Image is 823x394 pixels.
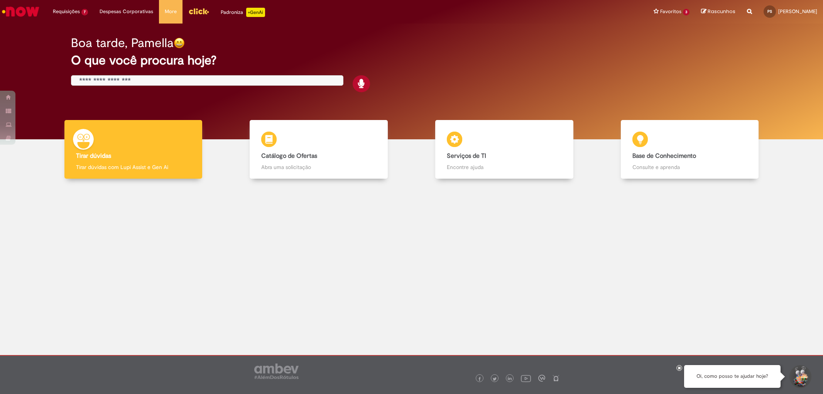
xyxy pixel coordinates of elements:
[447,163,561,171] p: Encontre ajuda
[246,8,265,17] p: +GenAi
[226,120,412,179] a: Catálogo de Ofertas Abra uma solicitação
[788,365,811,388] button: Iniciar Conversa de Suporte
[684,365,781,388] div: Oi, como posso te ajudar hoje?
[76,152,111,160] b: Tirar dúvidas
[553,375,559,382] img: logo_footer_naosei.png
[254,364,299,379] img: logo_footer_ambev_rotulo_gray.png
[767,9,772,14] span: PS
[412,120,597,179] a: Serviços de TI Encontre ajuda
[76,163,191,171] p: Tirar dúvidas com Lupi Assist e Gen Ai
[538,375,545,382] img: logo_footer_workplace.png
[1,4,41,19] img: ServiceNow
[521,373,531,383] img: logo_footer_youtube.png
[508,377,512,381] img: logo_footer_linkedin.png
[100,8,153,15] span: Despesas Corporativas
[53,8,80,15] span: Requisições
[478,377,482,381] img: logo_footer_facebook.png
[632,163,747,171] p: Consulte e aprenda
[493,377,497,381] img: logo_footer_twitter.png
[261,163,376,171] p: Abra uma solicitação
[683,9,689,15] span: 3
[81,9,88,15] span: 7
[41,120,226,179] a: Tirar dúvidas Tirar dúvidas com Lupi Assist e Gen Ai
[165,8,177,15] span: More
[778,8,817,15] span: [PERSON_NAME]
[71,54,752,67] h2: O que você procura hoje?
[632,152,696,160] b: Base de Conhecimento
[174,37,185,49] img: happy-face.png
[708,8,735,15] span: Rascunhos
[660,8,681,15] span: Favoritos
[261,152,317,160] b: Catálogo de Ofertas
[188,5,209,17] img: click_logo_yellow_360x200.png
[447,152,486,160] b: Serviços de TI
[597,120,782,179] a: Base de Conhecimento Consulte e aprenda
[71,36,174,50] h2: Boa tarde, Pamella
[221,8,265,17] div: Padroniza
[701,8,735,15] a: Rascunhos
